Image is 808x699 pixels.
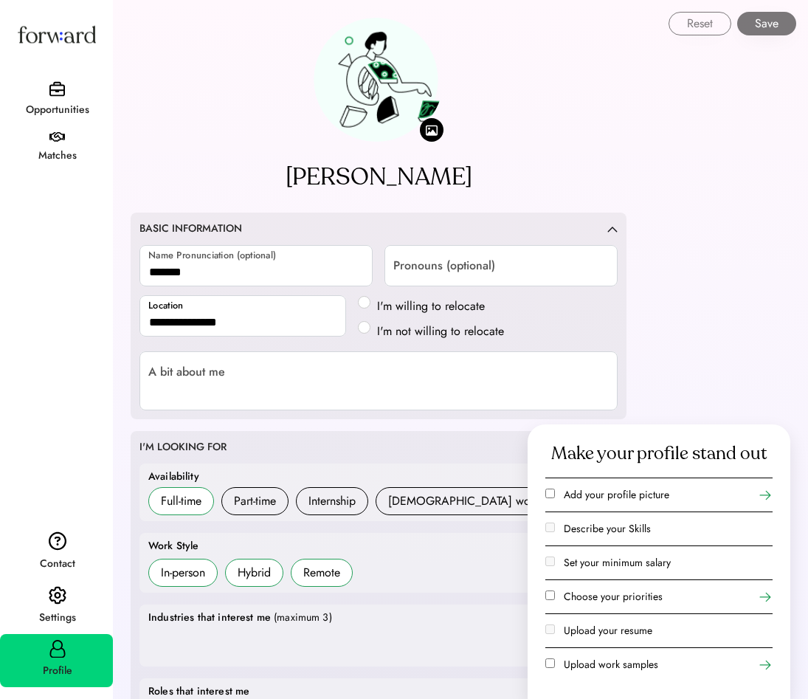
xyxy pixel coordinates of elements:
div: Internship [308,492,356,510]
div: Availability [148,469,199,484]
div: [DEMOGRAPHIC_DATA] work [388,492,539,510]
img: contact.svg [49,531,66,551]
label: Describe your Skills [564,521,651,536]
label: Choose your priorities [564,589,663,604]
div: In-person [161,564,205,582]
img: Forward logo [15,12,99,57]
img: settings.svg [49,586,66,605]
div: Work Style [148,539,199,554]
label: Set your minimum salary [564,555,671,570]
div: Opportunities [1,101,113,119]
img: handshake.svg [49,132,65,142]
button: Reset [669,12,731,35]
div: BASIC INFORMATION [139,221,242,236]
div: Full-time [161,492,201,510]
div: Matches [1,147,113,165]
div: Settings [1,609,113,627]
div: Industries that interest me [148,610,271,625]
div: Part-time [234,492,276,510]
button: Save [737,12,796,35]
label: Upload work samples [564,657,658,672]
div: Make your profile stand out [551,442,767,466]
label: I'm not willing to relocate [373,323,508,340]
label: Upload your resume [564,623,652,638]
div: Roles that interest me [148,684,249,699]
div: I'M LOOKING FOR [139,440,227,455]
img: caret-up.svg [607,226,618,233]
div: Profile [1,662,113,680]
div: Contact [1,555,113,573]
img: briefcase.svg [49,81,65,97]
label: I'm willing to relocate [373,297,508,315]
div: [PERSON_NAME] [286,159,472,195]
img: preview-avatar.png [314,18,443,142]
div: Remote [303,564,340,582]
div: Hybrid [238,564,271,582]
label: Add your profile picture [564,487,669,502]
div: (maximum 3) [274,610,332,625]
